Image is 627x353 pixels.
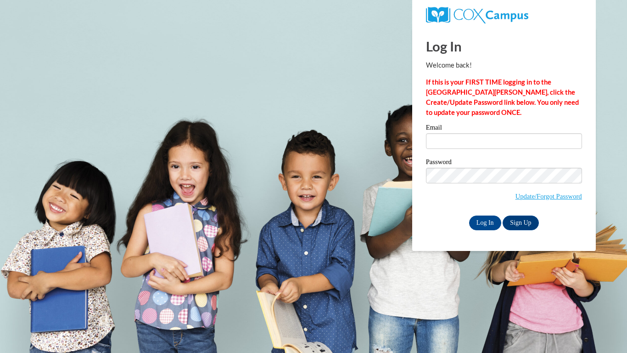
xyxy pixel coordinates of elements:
[426,11,528,18] a: COX Campus
[426,37,582,56] h1: Log In
[426,7,528,23] img: COX Campus
[426,159,582,168] label: Password
[469,216,501,230] input: Log In
[426,60,582,70] p: Welcome back!
[426,78,579,116] strong: If this is your FIRST TIME logging in to the [GEOGRAPHIC_DATA][PERSON_NAME], click the Create/Upd...
[426,124,582,133] label: Email
[503,216,538,230] a: Sign Up
[515,193,582,200] a: Update/Forgot Password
